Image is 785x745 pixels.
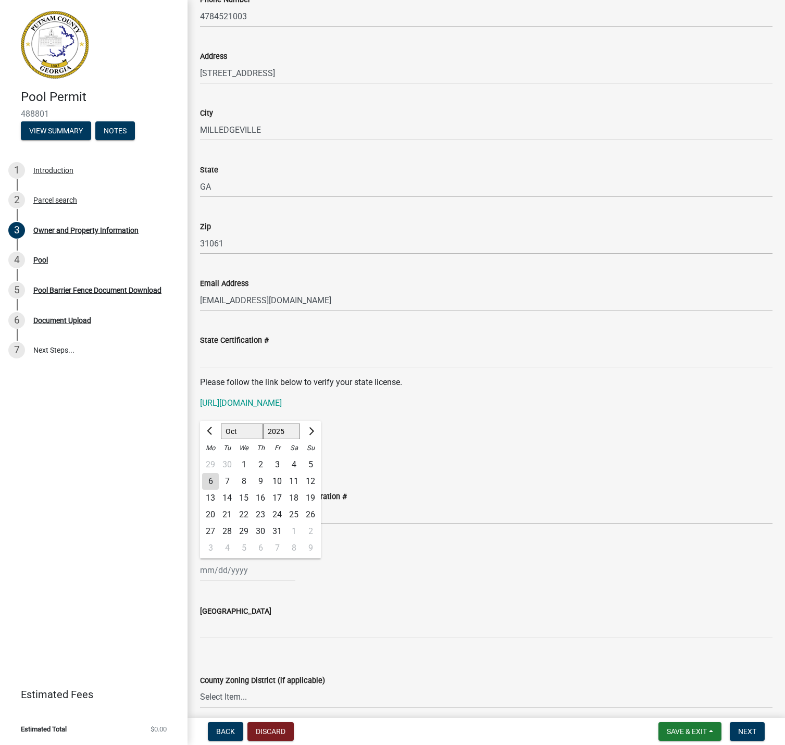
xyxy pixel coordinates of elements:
[285,523,302,540] div: Saturday, November 1, 2025
[202,523,219,540] div: Monday, October 27, 2025
[269,473,285,490] div: Friday, October 10, 2025
[202,540,219,556] div: 3
[302,490,319,506] div: 19
[202,523,219,540] div: 27
[269,540,285,556] div: 7
[33,196,77,204] div: Parcel search
[302,490,319,506] div: Sunday, October 19, 2025
[8,222,25,239] div: 3
[263,424,301,439] select: Select year
[235,490,252,506] div: Wednesday, October 15, 2025
[235,506,252,523] div: Wednesday, October 22, 2025
[738,727,756,736] span: Next
[285,456,302,473] div: Saturday, October 4, 2025
[285,490,302,506] div: 18
[302,456,319,473] div: 5
[202,473,219,490] div: Monday, October 6, 2025
[21,11,89,79] img: Putnam County, Georgia
[200,337,269,344] label: State Certification #
[269,490,285,506] div: 17
[235,523,252,540] div: 29
[8,192,25,208] div: 2
[202,506,219,523] div: Monday, October 20, 2025
[302,506,319,523] div: Sunday, October 26, 2025
[304,423,317,440] button: Next month
[235,473,252,490] div: 8
[219,506,235,523] div: Tuesday, October 21, 2025
[200,560,295,581] input: mm/dd/yyyy
[21,127,91,135] wm-modal-confirm: Summary
[219,473,235,490] div: 7
[235,540,252,556] div: 5
[219,490,235,506] div: Tuesday, October 14, 2025
[252,473,269,490] div: 9
[151,726,167,732] span: $0.00
[235,456,252,473] div: 1
[202,440,219,456] div: Mo
[285,506,302,523] div: Saturday, October 25, 2025
[252,490,269,506] div: Thursday, October 16, 2025
[219,456,235,473] div: Tuesday, September 30, 2025
[285,506,302,523] div: 25
[252,540,269,556] div: 6
[285,540,302,556] div: Saturday, November 8, 2025
[269,473,285,490] div: 10
[302,506,319,523] div: 26
[8,252,25,268] div: 4
[269,523,285,540] div: Friday, October 31, 2025
[269,456,285,473] div: 3
[269,490,285,506] div: Friday, October 17, 2025
[33,317,91,324] div: Document Upload
[21,90,179,105] h4: Pool Permit
[235,456,252,473] div: Wednesday, October 1, 2025
[235,523,252,540] div: Wednesday, October 29, 2025
[33,227,139,234] div: Owner and Property Information
[302,440,319,456] div: Su
[269,506,285,523] div: 24
[219,490,235,506] div: 14
[219,456,235,473] div: 30
[208,722,243,741] button: Back
[219,440,235,456] div: Tu
[235,506,252,523] div: 22
[8,684,171,705] a: Estimated Fees
[302,523,319,540] div: 2
[8,162,25,179] div: 1
[235,473,252,490] div: Wednesday, October 8, 2025
[202,473,219,490] div: 6
[285,490,302,506] div: Saturday, October 18, 2025
[202,456,219,473] div: 29
[219,523,235,540] div: 28
[8,282,25,299] div: 5
[200,376,772,389] p: Please follow the link below to verify your state license.
[252,506,269,523] div: Thursday, October 23, 2025
[252,456,269,473] div: 2
[252,490,269,506] div: 16
[730,722,765,741] button: Next
[269,540,285,556] div: Friday, November 7, 2025
[252,523,269,540] div: Thursday, October 30, 2025
[200,608,271,615] label: [GEOGRAPHIC_DATA]
[252,506,269,523] div: 23
[235,490,252,506] div: 15
[219,506,235,523] div: 21
[200,280,248,288] label: Email Address
[95,121,135,140] button: Notes
[252,523,269,540] div: 30
[200,677,325,685] label: County Zoning District (if applicable)
[285,473,302,490] div: 11
[200,167,218,174] label: State
[302,523,319,540] div: Sunday, November 2, 2025
[285,540,302,556] div: 8
[200,398,282,408] a: [URL][DOMAIN_NAME]
[202,490,219,506] div: 13
[95,127,135,135] wm-modal-confirm: Notes
[235,540,252,556] div: Wednesday, November 5, 2025
[33,287,161,294] div: Pool Barrier Fence Document Download
[252,540,269,556] div: Thursday, November 6, 2025
[269,440,285,456] div: Fr
[252,456,269,473] div: Thursday, October 2, 2025
[8,312,25,329] div: 6
[269,523,285,540] div: 31
[200,223,211,231] label: Zip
